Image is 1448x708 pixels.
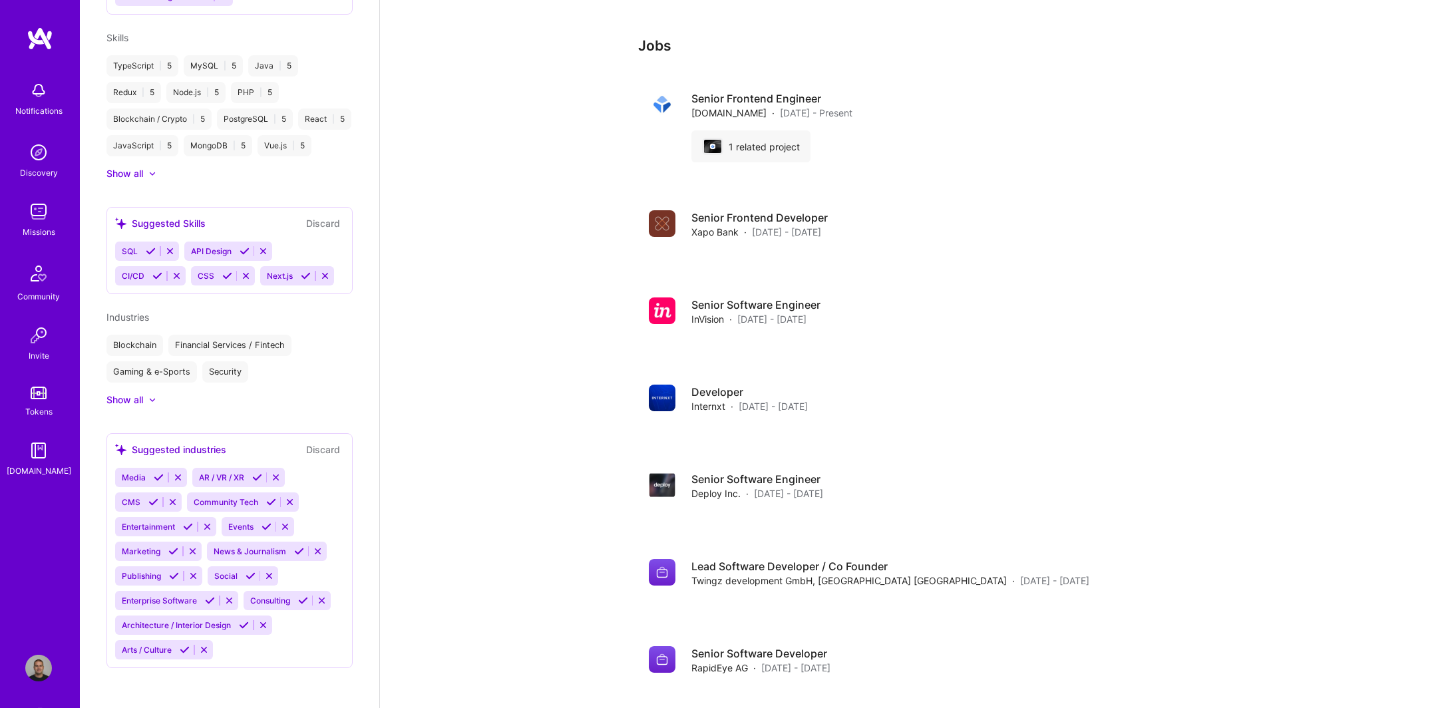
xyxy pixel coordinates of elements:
[20,166,58,180] div: Discovery
[122,246,138,256] span: SQL
[780,106,852,120] span: [DATE] - Present
[202,522,212,532] i: Reject
[115,444,126,455] i: icon SuggestedTeams
[148,497,158,507] i: Accept
[262,522,271,532] i: Accept
[729,312,732,326] span: ·
[241,271,251,281] i: Reject
[172,271,182,281] i: Reject
[248,55,298,77] div: Java 5
[258,620,268,630] i: Reject
[752,225,821,239] span: [DATE] - [DATE]
[231,82,279,103] div: PHP 5
[224,61,226,71] span: |
[146,246,156,256] i: Accept
[691,312,724,326] span: InVision
[258,135,311,156] div: Vue.js 5
[649,385,675,411] img: Company logo
[302,216,344,231] button: Discard
[168,546,178,556] i: Accept
[25,405,53,419] div: Tokens
[266,497,276,507] i: Accept
[202,361,248,383] div: Security
[332,114,335,124] span: |
[22,655,55,681] a: User Avatar
[115,442,226,456] div: Suggested industries
[320,271,330,281] i: Reject
[746,486,749,500] span: ·
[205,596,215,606] i: Accept
[737,312,807,326] span: [DATE] - [DATE]
[106,393,143,407] div: Show all
[23,225,55,239] div: Missions
[169,571,179,581] i: Accept
[772,106,775,120] span: ·
[267,271,293,281] span: Next.js
[122,620,231,630] span: Architecture / Interior Design
[106,361,197,383] div: Gaming & e-Sports
[25,655,52,681] img: User Avatar
[638,37,1190,54] h3: Jobs
[25,139,52,166] img: discovery
[753,661,756,675] span: ·
[31,387,47,399] img: tokens
[159,61,162,71] span: |
[199,472,244,482] span: AR / VR / XR
[122,472,146,482] span: Media
[298,108,351,130] div: React 5
[206,87,209,98] span: |
[168,497,178,507] i: Reject
[1020,574,1089,588] span: [DATE] - [DATE]
[691,486,741,500] span: Deploy Inc.
[649,559,675,586] img: Company logo
[191,246,232,256] span: API Design
[214,571,238,581] span: Social
[217,108,293,130] div: PostgreSQL 5
[159,140,162,151] span: |
[301,271,311,281] i: Accept
[239,620,249,630] i: Accept
[115,218,126,229] i: icon SuggestedTeams
[233,140,236,151] span: |
[25,198,52,225] img: teamwork
[264,571,274,581] i: Reject
[258,246,268,256] i: Reject
[691,646,830,661] h4: Senior Software Developer
[240,246,250,256] i: Accept
[691,106,767,120] span: [DOMAIN_NAME]
[691,574,1007,588] span: Twingz development GmbH, [GEOGRAPHIC_DATA] [GEOGRAPHIC_DATA]
[222,271,232,281] i: Accept
[691,91,852,106] h4: Senior Frontend Engineer
[106,32,128,43] span: Skills
[710,144,715,149] img: Company logo
[224,596,234,606] i: Reject
[649,472,675,498] img: Company logo
[313,546,323,556] i: Reject
[168,335,291,356] div: Financial Services / Fintech
[691,130,811,162] div: 1 related project
[192,114,195,124] span: |
[754,486,823,500] span: [DATE] - [DATE]
[649,210,675,237] img: Company logo
[271,472,281,482] i: Reject
[649,646,675,673] img: Company logo
[166,82,226,103] div: Node.js 5
[106,167,143,180] div: Show all
[122,596,197,606] span: Enterprise Software
[154,472,164,482] i: Accept
[246,571,256,581] i: Accept
[106,311,149,323] span: Industries
[199,645,209,655] i: Reject
[649,297,675,324] img: Company logo
[294,546,304,556] i: Accept
[25,437,52,464] img: guide book
[691,385,808,399] h4: Developer
[122,645,172,655] span: Arts / Culture
[228,522,254,532] span: Events
[23,258,55,289] img: Community
[691,210,828,225] h4: Senior Frontend Developer
[17,289,60,303] div: Community
[739,399,808,413] span: [DATE] - [DATE]
[27,27,53,51] img: logo
[180,645,190,655] i: Accept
